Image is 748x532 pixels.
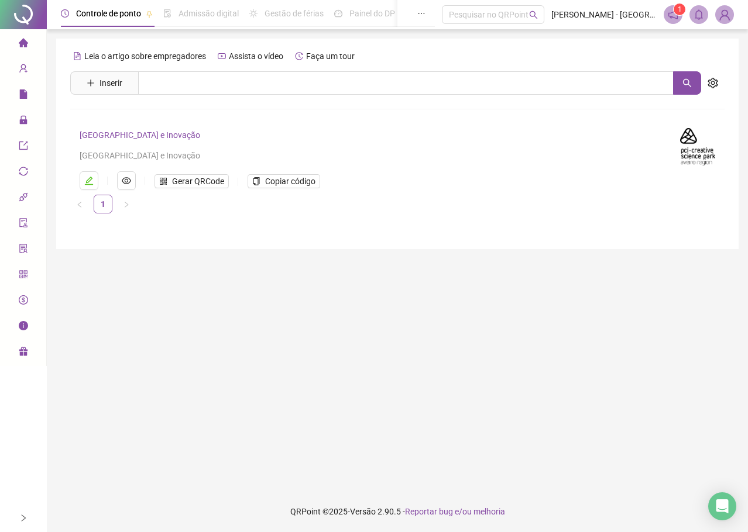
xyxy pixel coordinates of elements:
[252,177,260,185] span: copy
[19,58,28,82] span: user-add
[19,213,28,236] span: audit
[265,175,315,188] span: Copiar código
[19,341,28,365] span: gift
[73,52,81,60] span: file-text
[334,9,342,18] span: dashboard
[551,8,657,21] span: [PERSON_NAME] - [GEOGRAPHIC_DATA] e Inovação
[19,514,28,522] span: right
[155,174,229,188] button: Gerar QRCode
[19,161,28,185] span: sync
[117,195,136,213] li: Próxima página
[19,84,28,108] span: file
[349,9,395,18] span: Painel do DP
[19,187,28,210] span: api
[218,52,226,60] span: youtube
[694,9,704,20] span: bell
[80,149,666,162] div: [GEOGRAPHIC_DATA] e Inovação
[47,491,748,532] footer: QRPoint © 2025 - 2.90.5 -
[76,201,83,208] span: left
[680,128,715,165] img: logo
[19,316,28,339] span: info-circle
[70,195,89,213] li: Página anterior
[19,33,28,56] span: home
[94,195,112,213] li: 1
[80,130,200,140] a: [GEOGRAPHIC_DATA] e Inovação
[405,507,505,516] span: Reportar bug e/ou melhoria
[708,492,736,520] div: Open Intercom Messenger
[159,177,167,185] span: qrcode
[708,78,718,88] span: setting
[123,201,130,208] span: right
[249,9,258,18] span: sun
[77,74,132,92] button: Inserir
[674,4,685,15] sup: 1
[19,264,28,288] span: qrcode
[19,110,28,133] span: lock
[716,6,733,23] img: 57791
[122,176,131,185] span: eye
[678,5,682,13] span: 1
[265,9,324,18] span: Gestão de férias
[19,290,28,313] span: dollar
[248,174,320,188] button: Copiar código
[99,77,122,89] span: Inserir
[306,51,355,61] span: Faça um tour
[19,136,28,159] span: export
[61,9,69,18] span: clock-circle
[668,9,678,20] span: notification
[229,51,283,61] span: Assista o vídeo
[84,176,94,185] span: edit
[76,9,141,18] span: Controle de ponto
[19,239,28,262] span: solution
[84,51,206,61] span: Leia o artigo sobre empregadores
[163,9,171,18] span: file-done
[529,11,538,19] span: search
[70,195,89,213] button: left
[94,195,112,213] a: 1
[146,11,153,18] span: pushpin
[117,195,136,213] button: right
[350,507,376,516] span: Versão
[417,9,426,18] span: ellipsis
[179,9,239,18] span: Admissão digital
[682,78,692,88] span: search
[295,52,303,60] span: history
[87,79,95,87] span: plus
[172,175,224,188] span: Gerar QRCode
